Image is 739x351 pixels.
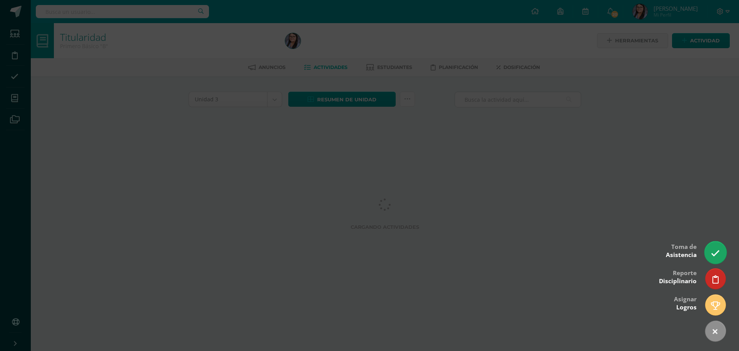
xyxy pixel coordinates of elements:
[659,277,697,285] span: Disciplinario
[666,251,697,259] span: Asistencia
[666,238,697,263] div: Toma de
[676,303,697,311] span: Logros
[674,290,697,315] div: Asignar
[659,264,697,289] div: Reporte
